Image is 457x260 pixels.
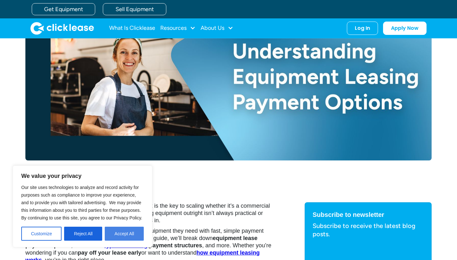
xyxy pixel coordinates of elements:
strong: equipment lease payment options [25,235,257,249]
a: home [30,22,94,35]
button: Customize [21,227,62,241]
div: Resources [160,22,195,35]
p: We value your privacy [21,172,144,180]
strong: pay off your lease early [78,250,141,256]
div: About Us [201,22,233,35]
strong: payment structures [149,242,202,249]
img: Clicklease logo [30,22,94,35]
a: What Is Clicklease [109,22,155,35]
div: Log In [355,25,370,31]
a: Get Equipment [32,3,95,15]
button: Reject All [64,227,102,241]
span: Our site uses technologies to analyze and record activity for purposes such as compliance to impr... [21,185,142,220]
p: Subscribe to receive the latest blog posts. [313,222,424,238]
div: We value your privacy [13,166,152,247]
div: Subscribe to newsletter [313,210,424,219]
p: When you're growing a small business, equipment is the key to scaling whether it’s a commercial o... [25,202,279,224]
a: Sell Equipment [103,3,166,15]
a: types of leasing [104,242,148,249]
button: Accept All [105,227,144,241]
a: Apply Now [383,22,427,35]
